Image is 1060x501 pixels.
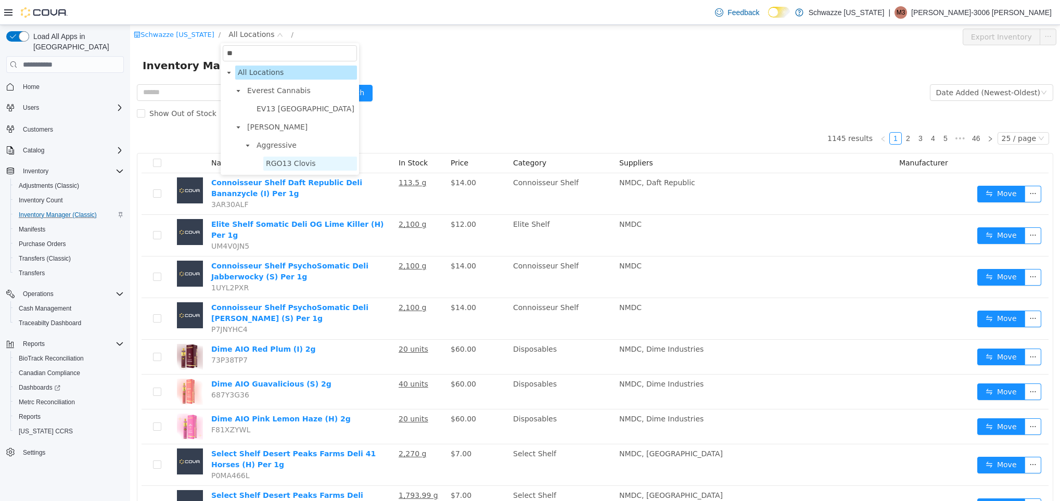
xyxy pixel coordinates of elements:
[888,6,890,19] p: |
[489,278,512,287] span: NMDC
[19,101,124,114] span: Users
[810,108,821,119] a: 5
[857,111,863,117] i: icon: right
[847,202,895,219] button: icon: swapMove
[321,195,346,203] span: $12.00
[19,338,124,350] span: Reports
[10,316,128,330] button: Traceabilty Dashboard
[750,111,756,117] i: icon: left
[19,413,41,421] span: Reports
[15,267,49,279] a: Transfers
[47,277,73,303] img: Connoisseur Shelf PsychoSomatic Deli Coolio (S) Per 1g placeholder
[23,83,40,91] span: Home
[15,425,77,438] a: [US_STATE] CCRS
[19,254,71,263] span: Transfers (Classic)
[10,409,128,424] button: Reports
[106,100,111,105] i: icon: caret-down
[895,202,911,219] button: icon: ellipsis
[81,366,119,374] span: 687Y3G36
[10,193,128,208] button: Inventory Count
[2,100,128,115] button: Users
[98,4,144,15] span: All Locations
[895,432,911,448] button: icon: ellipsis
[15,238,124,250] span: Purchase Orders
[19,123,57,136] a: Customers
[23,125,53,134] span: Customers
[19,304,71,313] span: Cash Management
[15,396,79,408] a: Metrc Reconciliation
[47,354,73,380] img: Dime AIO Guavalicious (S) 2g hero shot
[847,244,895,261] button: icon: swapMove
[269,355,298,363] u: 40 units
[269,278,296,287] u: 2,100 g
[321,237,346,245] span: $14.00
[2,287,128,301] button: Operations
[115,118,120,123] i: icon: caret-down
[489,390,573,398] span: NMDC, Dime Industries
[379,273,485,315] td: Connoisseur Shelf
[784,107,797,120] li: 3
[19,369,80,377] span: Canadian Compliance
[15,238,70,250] a: Purchase Orders
[81,446,120,455] span: P0MA466L
[833,4,910,20] button: Export Inventory
[19,338,49,350] button: Reports
[872,108,906,119] div: 25 / page
[81,355,201,363] a: Dime AIO Guavalicious (S) 2g
[81,278,238,298] a: Connoisseur Shelf PsychoSomatic Deli [PERSON_NAME] (S) Per 1g
[785,108,796,119] a: 3
[10,237,128,251] button: Purchase Orders
[847,432,895,448] button: icon: swapMove
[379,350,485,384] td: Disposables
[10,178,128,193] button: Adjustments (Classic)
[19,319,81,327] span: Traceabilty Dashboard
[12,32,131,49] span: Inventory Manager
[489,466,593,474] span: NMDC, [GEOGRAPHIC_DATA]
[895,393,911,410] button: icon: ellipsis
[106,63,111,69] i: icon: caret-down
[10,380,128,395] a: Dashboards
[2,445,128,460] button: Settings
[379,384,485,419] td: Disposables
[269,390,298,398] u: 20 units
[15,425,124,438] span: Washington CCRS
[10,424,128,439] button: [US_STATE] CCRS
[4,6,84,14] a: icon: shopSchwazze [US_STATE]
[81,153,232,173] a: Connoisseur Shelf Daft Republic Deli Bananzycle (I) Per 1g
[895,358,911,375] button: icon: ellipsis
[81,259,119,267] span: 1UYL2PXR
[759,107,772,120] li: 1
[2,164,128,178] button: Inventory
[911,65,917,72] i: icon: down
[15,267,124,279] span: Transfers
[117,61,181,70] span: Everest Cannabis
[822,107,838,120] span: •••
[81,175,118,184] span: 3AR30ALF
[96,45,101,50] i: icon: caret-down
[23,290,54,298] span: Operations
[760,108,771,119] a: 1
[321,425,341,433] span: $7.00
[15,223,49,236] a: Manifests
[809,107,822,120] li: 5
[10,266,128,280] button: Transfers
[908,110,914,118] i: icon: down
[19,225,45,234] span: Manifests
[854,107,866,120] li: Next Page
[806,60,910,75] div: Date Added (Newest-Oldest)
[269,153,296,162] u: 113.5 g
[489,195,512,203] span: NMDC
[47,389,73,415] img: Dime AIO Pink Lemon Haze (H) 2g hero shot
[81,217,119,225] span: UM4V0JN5
[19,398,75,406] span: Metrc Reconciliation
[321,320,346,328] span: $60.00
[19,81,44,93] a: Home
[47,423,73,449] img: Select Shelf Desert Peaks Farms Deli 41 Horses (H) Per 1g placeholder
[15,367,124,379] span: Canadian Compliance
[895,324,911,340] button: icon: ellipsis
[847,358,895,375] button: icon: swapMove
[124,113,227,127] span: Aggressive
[15,352,124,365] span: BioTrack Reconciliation
[847,161,895,177] button: icon: swapMove
[797,107,809,120] li: 4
